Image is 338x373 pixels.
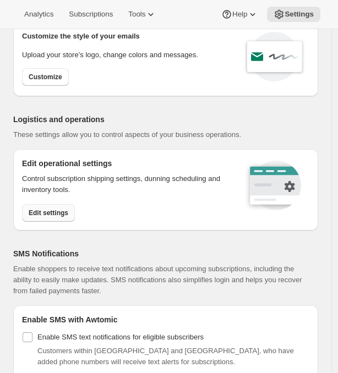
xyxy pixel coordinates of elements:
p: Enable shoppers to receive text notifications about upcoming subscriptions, including the ability... [13,264,309,297]
span: Settings [285,10,314,19]
button: Subscriptions [62,7,119,22]
span: Tools [128,10,145,19]
span: Customers within [GEOGRAPHIC_DATA] and [GEOGRAPHIC_DATA], who have added phone numbers will recei... [37,347,294,366]
span: Subscriptions [69,10,113,19]
button: Settings [267,7,320,22]
p: Customize the style of your emails [22,31,140,42]
button: Edit settings [22,204,75,222]
h2: Logistics and operations [13,114,309,125]
span: Help [232,10,247,19]
button: Help [215,7,265,22]
p: Upload your store’s logo, change colors and messages. [22,50,198,61]
span: Edit settings [29,209,68,217]
button: Tools [122,7,163,22]
button: Analytics [18,7,60,22]
h2: Enable SMS with Awtomic [22,314,309,325]
span: Analytics [24,10,53,19]
p: These settings allow you to control aspects of your business operations. [13,129,309,140]
p: Control subscription shipping settings, dunning scheduling and inventory tools. [22,173,230,195]
h2: SMS Notifications [13,248,309,259]
span: Enable SMS text notifications for eligible subscribers [37,333,204,341]
button: Customize [22,68,69,86]
h2: Edit operational settings [22,158,230,169]
span: Customize [29,73,62,81]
